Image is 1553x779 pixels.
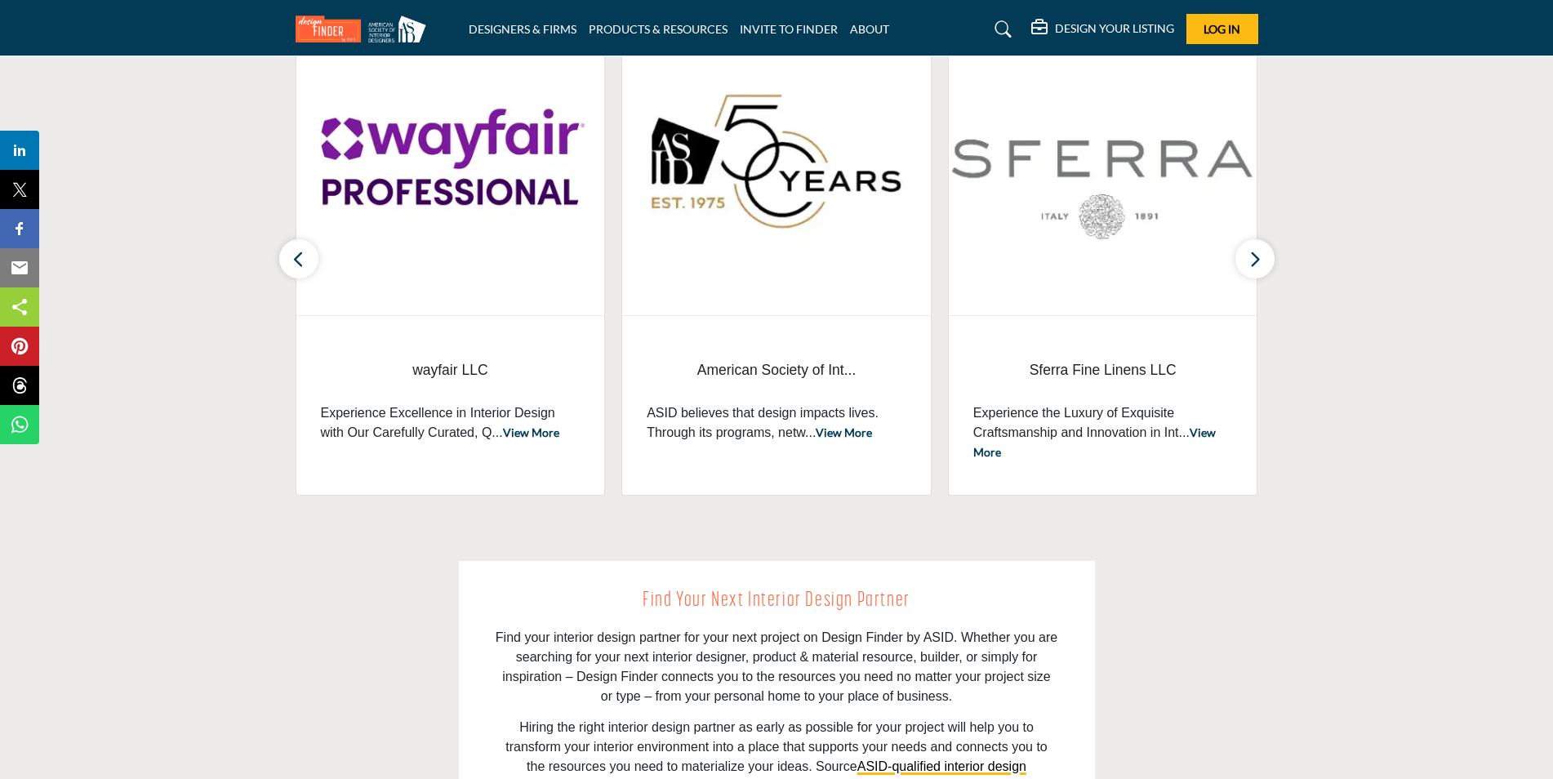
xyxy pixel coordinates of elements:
[321,359,581,381] span: wayfair LLC
[979,16,1022,42] a: Search
[1031,20,1174,39] div: DESIGN YOUR LISTING
[973,425,1216,459] a: View More
[647,349,906,392] span: American Society of Interior Designers
[496,585,1058,617] h2: Find Your Next Interior Design Partner
[296,16,434,42] img: Site Logo
[1186,14,1258,44] button: Log In
[850,22,889,36] a: ABOUT
[816,425,872,439] a: View More
[589,22,728,36] a: PRODUCTS & RESOURCES
[647,403,906,443] p: ASID believes that design impacts lives. Through its programs, netw...
[973,359,1233,381] span: Sferra Fine Linens LLC
[647,349,906,392] a: American Society of Int...
[973,403,1233,462] p: Experience the Luxury of Exquisite Craftsmanship and Innovation in Int...
[321,349,581,392] a: wayfair LLC
[647,359,906,381] span: American Society of Int...
[503,425,559,439] a: View More
[973,349,1233,392] a: Sferra Fine Linens LLC
[321,403,581,443] p: Experience Excellence in Interior Design with Our Carefully Curated, Q...
[296,7,605,315] img: wayfair LLC
[740,22,838,36] a: INVITE TO FINDER
[496,628,1058,706] p: Find your interior design partner for your next project on Design Finder by ASID. Whether you are...
[1055,21,1174,36] h5: DESIGN YOUR LISTING
[949,7,1257,315] img: Sferra Fine Linens LLC
[469,22,576,36] a: DESIGNERS & FIRMS
[622,7,931,315] img: American Society of Interior Designers
[1204,22,1240,36] span: Log In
